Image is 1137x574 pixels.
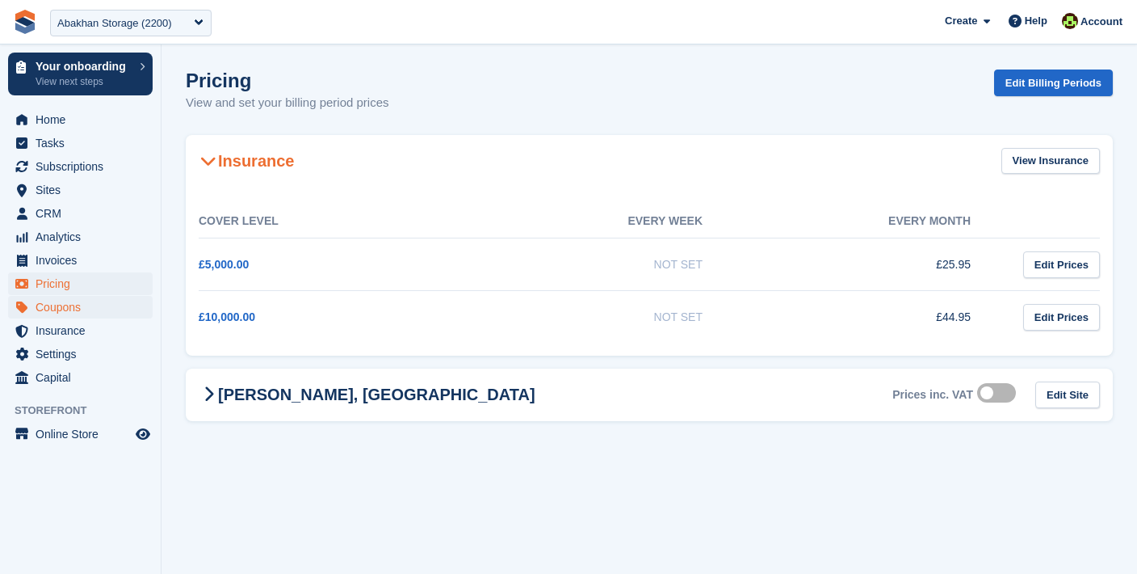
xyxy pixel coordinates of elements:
[8,226,153,248] a: menu
[36,132,132,154] span: Tasks
[186,94,389,112] p: View and set your billing period prices
[1023,251,1100,278] a: Edit Prices
[36,74,132,89] p: View next steps
[133,424,153,444] a: Preview store
[467,238,735,291] td: Not Set
[36,343,132,365] span: Settings
[1035,382,1100,408] a: Edit Site
[199,151,294,171] h2: Insurance
[36,202,132,225] span: CRM
[199,385,535,404] h2: [PERSON_NAME], [GEOGRAPHIC_DATA]
[36,61,132,72] p: Your onboarding
[735,291,1003,344] td: £44.95
[1023,304,1100,331] a: Edit Prices
[199,205,467,238] th: Cover Level
[735,238,1003,291] td: £25.95
[36,226,132,248] span: Analytics
[8,53,153,95] a: Your onboarding View next steps
[8,423,153,445] a: menu
[36,155,132,178] span: Subscriptions
[735,205,1003,238] th: Every month
[994,70,1113,96] a: Edit Billing Periods
[1025,13,1047,29] span: Help
[36,296,132,319] span: Coupons
[199,310,255,323] a: £10,000.00
[36,272,132,295] span: Pricing
[8,343,153,365] a: menu
[8,155,153,178] a: menu
[199,258,249,271] a: £5,000.00
[36,319,132,342] span: Insurance
[13,10,37,34] img: stora-icon-8386f47178a22dfd0bd8f6a31ec36ba5ce8667c1dd55bd0f319d3a0aa187defe.svg
[467,205,735,238] th: Every week
[8,319,153,342] a: menu
[8,202,153,225] a: menu
[36,366,132,389] span: Capital
[36,423,132,445] span: Online Store
[467,291,735,344] td: Not Set
[8,272,153,295] a: menu
[8,179,153,201] a: menu
[8,296,153,319] a: menu
[945,13,977,29] span: Create
[1062,13,1078,29] img: Catherine Coffey
[36,179,132,201] span: Sites
[186,70,389,91] h1: Pricing
[8,108,153,131] a: menu
[8,132,153,154] a: menu
[892,388,973,402] div: Prices inc. VAT
[1001,148,1100,175] a: View Insurance
[57,15,172,32] div: Abakhan Storage (2200)
[1080,14,1122,30] span: Account
[8,366,153,389] a: menu
[15,403,161,419] span: Storefront
[36,108,132,131] span: Home
[8,249,153,272] a: menu
[36,249,132,272] span: Invoices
